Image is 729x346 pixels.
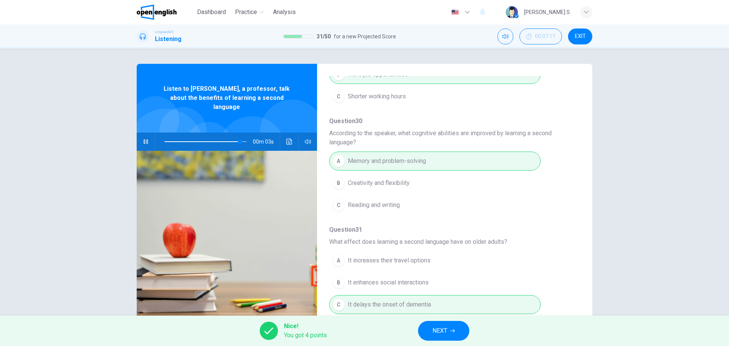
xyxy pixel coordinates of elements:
span: Dashboard [197,8,226,17]
img: OpenEnglish logo [137,5,177,20]
div: [PERSON_NAME] S. [524,8,571,17]
img: Listen to Bridget, a professor, talk about the benefits of learning a second language [137,151,317,328]
span: Question 30 [329,117,568,126]
span: Analysis [273,8,296,17]
span: NEXT [432,325,447,336]
button: Practice [232,5,267,19]
span: 00:07:11 [535,33,555,39]
button: 00:07:11 [519,28,562,44]
span: According to the speaker, what cognitive abilities are improved by learning a second language? [329,129,568,147]
span: for a new Projected Score [334,32,396,41]
span: 31 / 50 [317,32,331,41]
button: Analysis [270,5,299,19]
button: EXIT [568,28,592,44]
span: What effect does learning a second language have on older adults? [329,237,568,246]
button: Dashboard [194,5,229,19]
h1: Listening [155,35,181,44]
img: en [450,9,460,15]
span: Practice [235,8,257,17]
img: Profile picture [506,6,518,18]
span: Question 31 [329,225,568,234]
span: You got 4 points [284,331,327,340]
span: Linguaskill [155,29,174,35]
button: NEXT [418,321,469,341]
span: 00m 03s [253,133,280,151]
span: Listen to [PERSON_NAME], a professor, talk about the benefits of learning a second language [161,84,292,112]
button: Click to see the audio transcription [283,133,295,151]
span: EXIT [575,33,586,39]
div: Hide [519,28,562,44]
a: OpenEnglish logo [137,5,194,20]
span: Nice! [284,322,327,331]
div: Mute [497,28,513,44]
